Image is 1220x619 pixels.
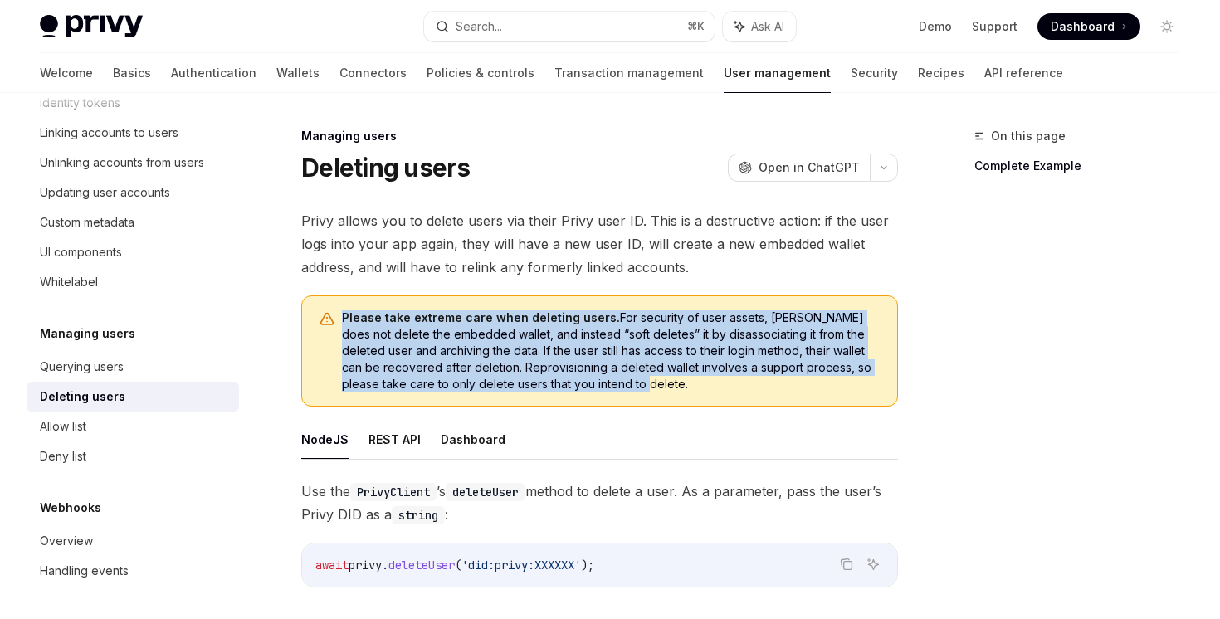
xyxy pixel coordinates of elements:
img: light logo [40,15,143,38]
button: Toggle dark mode [1154,13,1180,40]
span: Open in ChatGPT [759,159,860,176]
div: Deny list [40,446,86,466]
span: 'did:privy:XXXXXX' [461,558,581,573]
a: Complete Example [974,153,1193,179]
a: Welcome [40,53,93,93]
button: Search...⌘K [424,12,714,41]
a: Deny list [27,441,239,471]
div: Custom metadata [40,212,134,232]
a: Linking accounts to users [27,118,239,148]
a: Authentication [171,53,256,93]
div: Linking accounts to users [40,123,178,143]
div: Unlinking accounts from users [40,153,204,173]
div: UI components [40,242,122,262]
a: Security [851,53,898,93]
a: Overview [27,526,239,556]
h5: Managing users [40,324,135,344]
a: Handling events [27,556,239,586]
span: deleteUser [388,558,455,573]
span: privy [349,558,382,573]
span: . [382,558,388,573]
h5: Webhooks [40,498,101,518]
span: ); [581,558,594,573]
a: Whitelabel [27,267,239,297]
div: Querying users [40,357,124,377]
button: REST API [368,420,421,459]
svg: Warning [319,311,335,328]
a: Support [972,18,1017,35]
button: Copy the contents from the code block [836,553,857,575]
a: Updating user accounts [27,178,239,207]
a: Basics [113,53,151,93]
a: Connectors [339,53,407,93]
a: Custom metadata [27,207,239,237]
a: Deleting users [27,382,239,412]
strong: Please take extreme care when deleting users. [342,310,620,324]
a: User management [724,53,831,93]
span: Privy allows you to delete users via their Privy user ID. This is a destructive action: if the us... [301,209,898,279]
code: string [392,506,445,524]
a: Demo [919,18,952,35]
span: Ask AI [751,18,784,35]
a: API reference [984,53,1063,93]
a: Querying users [27,352,239,382]
code: deleteUser [446,483,525,501]
button: Ask AI [862,553,884,575]
a: Allow list [27,412,239,441]
span: Dashboard [1051,18,1115,35]
span: On this page [991,126,1066,146]
a: Wallets [276,53,320,93]
div: Handling events [40,561,129,581]
div: Managing users [301,128,898,144]
a: UI components [27,237,239,267]
h1: Deleting users [301,153,471,183]
div: Deleting users [40,387,125,407]
span: Use the ’s method to delete a user. As a parameter, pass the user’s Privy DID as a : [301,480,898,526]
div: Search... [456,17,502,37]
span: For security of user assets, [PERSON_NAME] does not delete the embedded wallet, and instead “soft... [342,309,881,392]
span: await [315,558,349,573]
div: Overview [40,531,93,551]
a: Dashboard [1037,13,1140,40]
div: Allow list [40,417,86,436]
button: Ask AI [723,12,796,41]
code: PrivyClient [350,483,437,501]
a: Recipes [918,53,964,93]
button: Dashboard [441,420,505,459]
a: Policies & controls [427,53,534,93]
div: Whitelabel [40,272,98,292]
button: Open in ChatGPT [728,154,870,182]
div: Updating user accounts [40,183,170,202]
button: NodeJS [301,420,349,459]
span: ( [455,558,461,573]
span: ⌘ K [687,20,705,33]
a: Unlinking accounts from users [27,148,239,178]
a: Transaction management [554,53,704,93]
